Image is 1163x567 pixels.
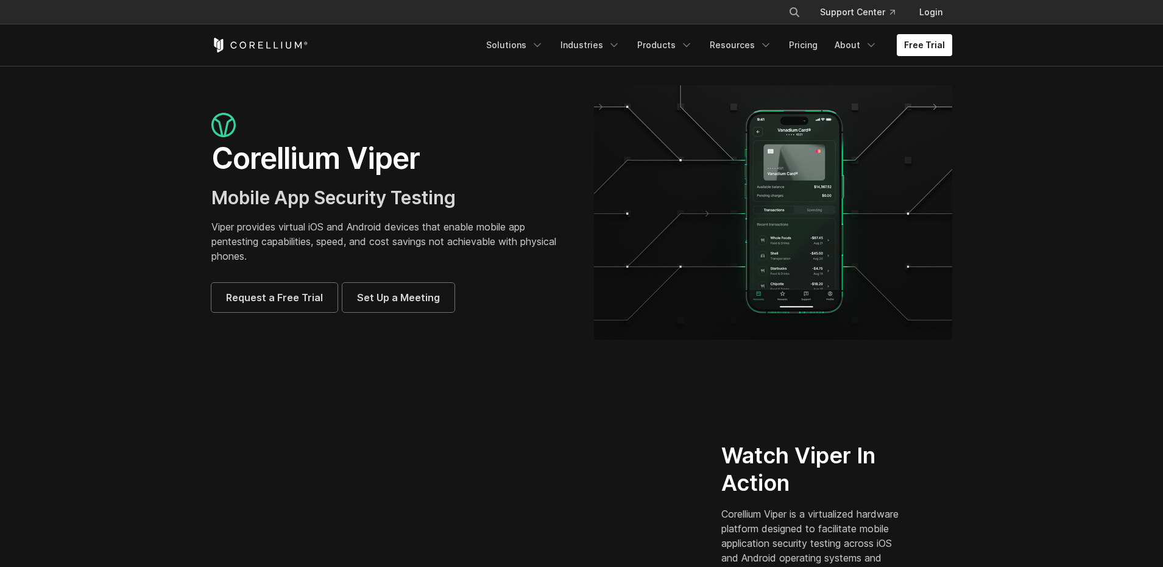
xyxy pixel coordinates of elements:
[702,34,779,56] a: Resources
[594,85,952,340] img: viper_hero
[553,34,627,56] a: Industries
[827,34,885,56] a: About
[721,442,906,497] h2: Watch Viper In Action
[211,187,456,209] span: Mobile App Security Testing
[211,38,308,52] a: Corellium Home
[211,283,338,312] a: Request a Free Trial
[783,1,805,23] button: Search
[479,34,551,56] a: Solutions
[910,1,952,23] a: Login
[357,290,440,305] span: Set Up a Meeting
[226,290,323,305] span: Request a Free Trial
[782,34,825,56] a: Pricing
[630,34,700,56] a: Products
[211,113,236,138] img: viper_icon_large
[774,1,952,23] div: Navigation Menu
[342,283,454,312] a: Set Up a Meeting
[897,34,952,56] a: Free Trial
[810,1,905,23] a: Support Center
[479,34,952,56] div: Navigation Menu
[211,140,570,177] h1: Corellium Viper
[211,219,570,263] p: Viper provides virtual iOS and Android devices that enable mobile app pentesting capabilities, sp...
